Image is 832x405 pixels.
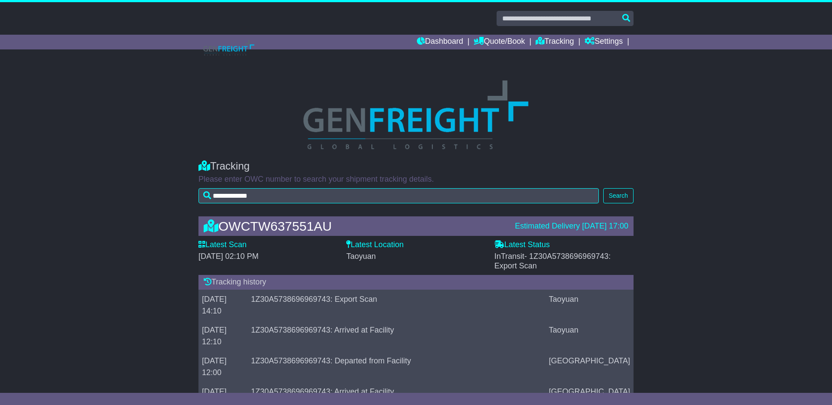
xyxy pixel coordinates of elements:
[546,290,634,320] td: Taoyuan
[494,252,611,270] span: InTransit
[417,35,463,49] a: Dashboard
[198,290,247,320] td: [DATE] 14:10
[198,175,634,184] p: Please enter OWC number to search your shipment tracking details.
[536,35,574,49] a: Tracking
[198,252,259,261] span: [DATE] 02:10 PM
[546,320,634,351] td: Taoyuan
[198,240,247,250] label: Latest Scan
[247,320,545,351] td: 1Z30A5738696969743: Arrived at Facility
[346,252,376,261] span: Taoyuan
[494,240,550,250] label: Latest Status
[247,351,545,382] td: 1Z30A5738696969743: Departed from Facility
[346,240,403,250] label: Latest Location
[474,35,525,49] a: Quote/Book
[603,188,634,203] button: Search
[198,351,247,382] td: [DATE] 12:00
[198,320,247,351] td: [DATE] 12:10
[546,351,634,382] td: [GEOGRAPHIC_DATA]
[585,35,623,49] a: Settings
[199,219,510,233] div: OWCTW637551AU
[301,78,530,151] img: Light
[494,252,611,270] span: - 1Z30A5738696969743: Export Scan
[198,275,634,290] div: Tracking history
[515,222,628,231] div: Estimated Delivery [DATE] 17:00
[247,290,545,320] td: 1Z30A5738696969743: Export Scan
[198,160,634,173] div: Tracking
